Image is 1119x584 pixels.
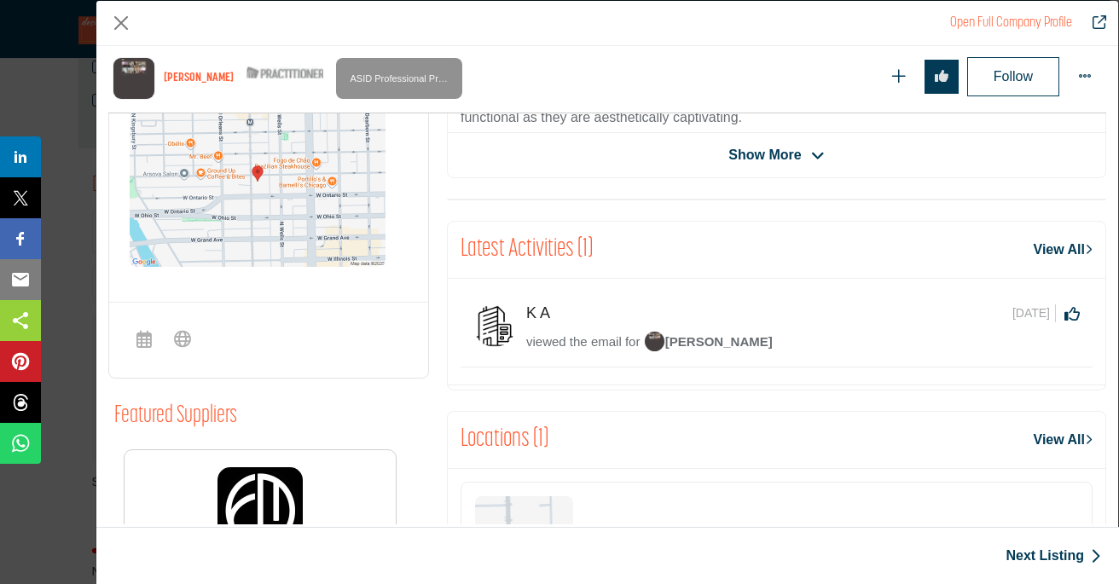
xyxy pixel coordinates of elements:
[246,62,323,84] img: ASID Qualified Practitioners
[114,402,237,431] h2: Featured Suppliers
[1064,306,1080,321] i: Click to Like this activity
[644,331,665,352] img: image
[113,57,155,100] img: brian-snow logo
[1081,13,1106,33] a: Redirect to brian-snow
[728,145,801,165] span: Show More
[1034,430,1093,450] a: View All
[473,304,516,347] img: avtar-image
[1068,60,1102,94] button: More Options
[108,10,134,36] button: Close
[967,57,1059,96] button: Follow
[526,334,640,349] span: viewed the email for
[217,467,303,552] img: Fordham Marble Company
[1006,546,1101,566] a: Next Listing
[343,62,455,95] span: ASID Professional Practitioner
[1034,240,1093,260] a: View All
[1012,304,1056,322] span: [DATE]
[130,96,386,267] img: Location Map
[526,304,565,323] h5: K A
[461,234,593,265] h2: Latest Activities (1)
[644,332,773,354] a: image[PERSON_NAME]
[950,16,1072,30] a: Redirect to brian-snow
[164,72,234,86] h1: [PERSON_NAME]
[461,425,548,455] h2: Locations (1)
[644,334,773,349] span: [PERSON_NAME]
